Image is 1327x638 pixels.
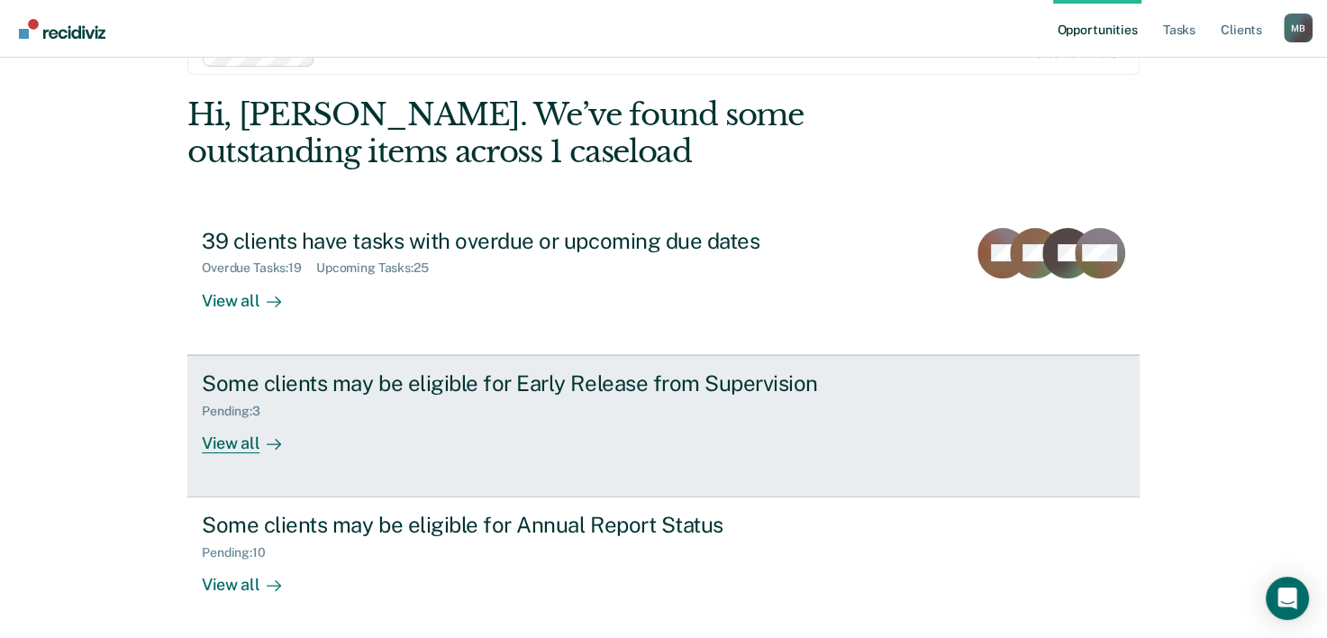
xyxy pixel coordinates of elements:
[202,228,834,254] div: 39 clients have tasks with overdue or upcoming due dates
[202,260,316,276] div: Overdue Tasks : 19
[202,545,280,561] div: Pending : 10
[187,96,949,170] div: Hi, [PERSON_NAME]. We’ve found some outstanding items across 1 caseload
[316,260,443,276] div: Upcoming Tasks : 25
[187,355,1140,497] a: Some clients may be eligible for Early Release from SupervisionPending:3View all
[202,512,834,538] div: Some clients may be eligible for Annual Report Status
[202,276,303,311] div: View all
[1284,14,1313,42] div: M B
[202,561,303,596] div: View all
[1266,577,1309,620] div: Open Intercom Messenger
[19,19,105,39] img: Recidiviz
[202,370,834,396] div: Some clients may be eligible for Early Release from Supervision
[202,404,275,419] div: Pending : 3
[202,418,303,453] div: View all
[1284,14,1313,42] button: Profile dropdown button
[187,214,1140,355] a: 39 clients have tasks with overdue or upcoming due datesOverdue Tasks:19Upcoming Tasks:25View all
